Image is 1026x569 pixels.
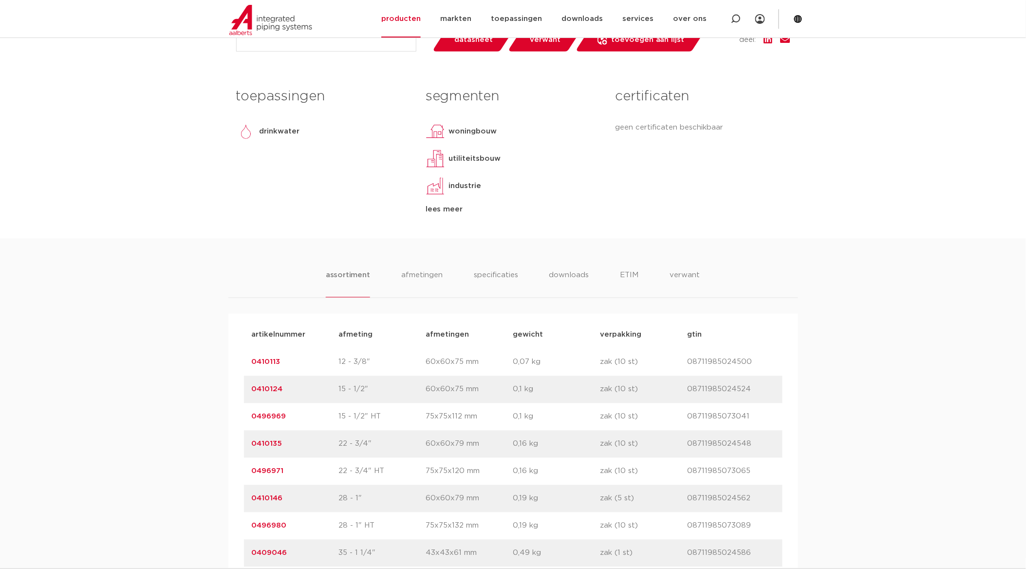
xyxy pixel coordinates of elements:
h3: certificaten [615,87,790,106]
a: 0409046 [252,550,287,557]
p: 0,16 kg [513,438,600,450]
a: verwant [507,28,582,52]
div: lees meer [426,204,600,215]
a: datasheet [432,28,515,52]
p: 08711985024562 [688,493,775,505]
p: 08711985024524 [688,384,775,396]
p: 43x43x61 mm [426,548,513,559]
p: zak (10 st) [600,520,688,532]
a: 0410113 [252,359,280,366]
p: gtin [688,329,775,341]
p: zak (10 st) [600,384,688,396]
a: 0410135 [252,440,282,448]
img: utiliteitsbouw [426,149,445,169]
p: zak (1 st) [600,548,688,559]
p: 0,1 kg [513,411,600,423]
a: 0496971 [252,468,284,475]
p: 08711985024548 [688,438,775,450]
p: zak (10 st) [600,438,688,450]
span: verwant [530,32,560,48]
li: assortiment [326,270,370,298]
li: specificaties [474,270,518,298]
p: 0,1 kg [513,384,600,396]
p: 0,16 kg [513,466,600,477]
p: 12 - 3/8" [339,357,426,368]
p: 22 - 3/4" HT [339,466,426,477]
p: 0,07 kg [513,357,600,368]
p: 08711985073089 [688,520,775,532]
p: 60x60x79 mm [426,438,513,450]
span: datasheet [454,32,493,48]
p: 22 - 3/4" [339,438,426,450]
p: 08711985024500 [688,357,775,368]
p: 0,49 kg [513,548,600,559]
li: ETIM [620,270,639,298]
li: downloads [549,270,589,298]
p: verpakking [600,329,688,341]
p: drinkwater [260,126,300,137]
p: industrie [449,180,482,192]
p: afmetingen [426,329,513,341]
h3: segmenten [426,87,600,106]
p: 75x75x112 mm [426,411,513,423]
p: 08711985073041 [688,411,775,423]
p: 75x75x120 mm [426,466,513,477]
li: afmetingen [401,270,443,298]
p: zak (10 st) [600,357,688,368]
span: toevoegen aan lijst [611,32,685,48]
p: 0,19 kg [513,520,600,532]
p: zak (5 st) [600,493,688,505]
a: 0496980 [252,522,287,530]
p: afmeting [339,329,426,341]
p: 60x60x79 mm [426,493,513,505]
p: 15 - 1/2" [339,384,426,396]
a: 0410124 [252,386,283,393]
p: 28 - 1" HT [339,520,426,532]
p: utiliteitsbouw [449,153,501,165]
h3: toepassingen [236,87,411,106]
p: 08711985073065 [688,466,775,477]
a: 0410146 [252,495,283,502]
li: verwant [670,270,700,298]
img: woningbouw [426,122,445,141]
span: deel: [740,34,756,46]
p: zak (10 st) [600,411,688,423]
p: 75x75x132 mm [426,520,513,532]
p: 15 - 1/2" HT [339,411,426,423]
img: drinkwater [236,122,256,141]
p: 60x60x75 mm [426,357,513,368]
p: 08711985024586 [688,548,775,559]
img: industrie [426,176,445,196]
p: zak (10 st) [600,466,688,477]
a: 0496969 [252,413,286,420]
p: artikelnummer [252,329,339,341]
p: 60x60x75 mm [426,384,513,396]
p: geen certificaten beschikbaar [615,122,790,133]
p: 28 - 1" [339,493,426,505]
p: gewicht [513,329,600,341]
p: 35 - 1 1/4" [339,548,426,559]
p: 0,19 kg [513,493,600,505]
p: woningbouw [449,126,497,137]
